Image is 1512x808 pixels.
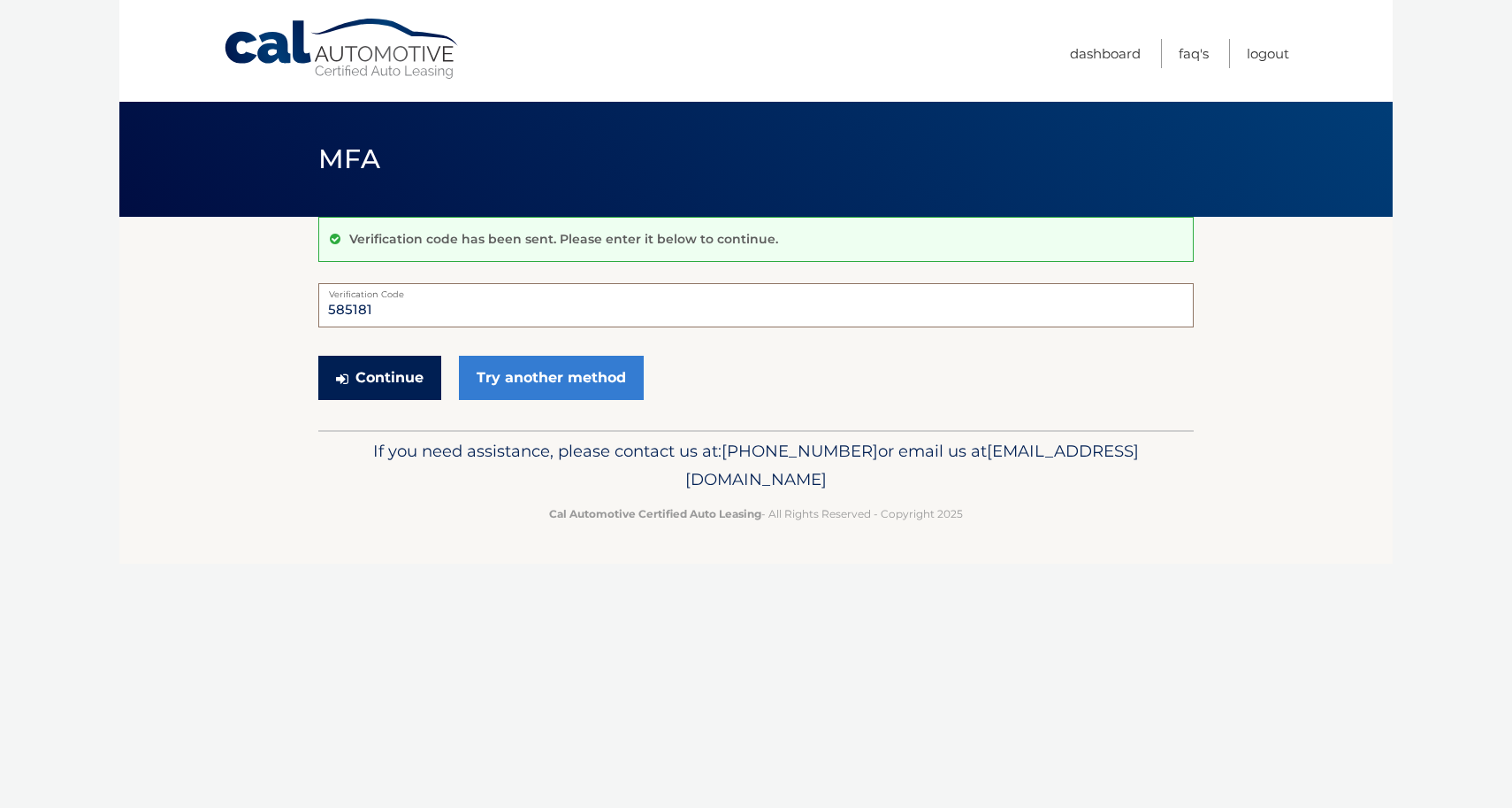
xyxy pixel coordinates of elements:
[330,437,1182,494] p: If you need assistance, please contact us at: or email us at
[459,356,644,400] a: Try another method
[330,504,1182,523] p: - All Rights Reserved - Copyright 2025
[1070,39,1141,68] a: Dashboard
[223,18,462,81] a: Cal Automotive
[722,441,878,461] span: [PHONE_NUMBER]
[318,283,1194,327] input: Verification Code
[685,441,1139,489] span: [EMAIL_ADDRESS][DOMAIN_NAME]
[318,356,441,400] button: Continue
[318,283,1194,297] label: Verification Code
[1179,39,1209,68] a: FAQ's
[349,231,778,247] p: Verification code has been sent. Please enter it below to continue.
[549,507,761,520] strong: Cal Automotive Certified Auto Leasing
[1247,39,1289,68] a: Logout
[318,142,380,175] span: MFA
